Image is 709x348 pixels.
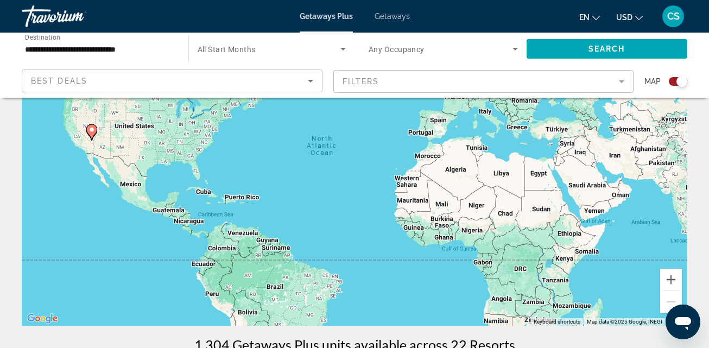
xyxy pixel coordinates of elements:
span: Best Deals [31,77,87,85]
button: Filter [333,69,634,93]
button: User Menu [659,5,687,28]
button: Zoom in [660,269,682,290]
span: Map data ©2025 Google, INEGI [587,319,662,325]
span: Any Occupancy [369,45,425,54]
button: Search [527,39,688,59]
button: Change currency [616,9,643,25]
a: Travorium [22,2,130,30]
button: Keyboard shortcuts [534,318,580,326]
a: Getaways [375,12,410,21]
span: Search [588,45,625,53]
span: en [579,13,590,22]
button: Change language [579,9,600,25]
button: Zoom out [660,291,682,313]
a: Getaways Plus [300,12,353,21]
iframe: Button to launch messaging window [666,305,700,339]
span: All Start Months [198,45,256,54]
span: USD [616,13,632,22]
span: CS [667,11,680,22]
mat-select: Sort by [31,74,313,87]
span: Map [644,74,661,89]
span: Destination [25,33,60,41]
a: Open this area in Google Maps (opens a new window) [24,312,60,326]
img: Google [24,312,60,326]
